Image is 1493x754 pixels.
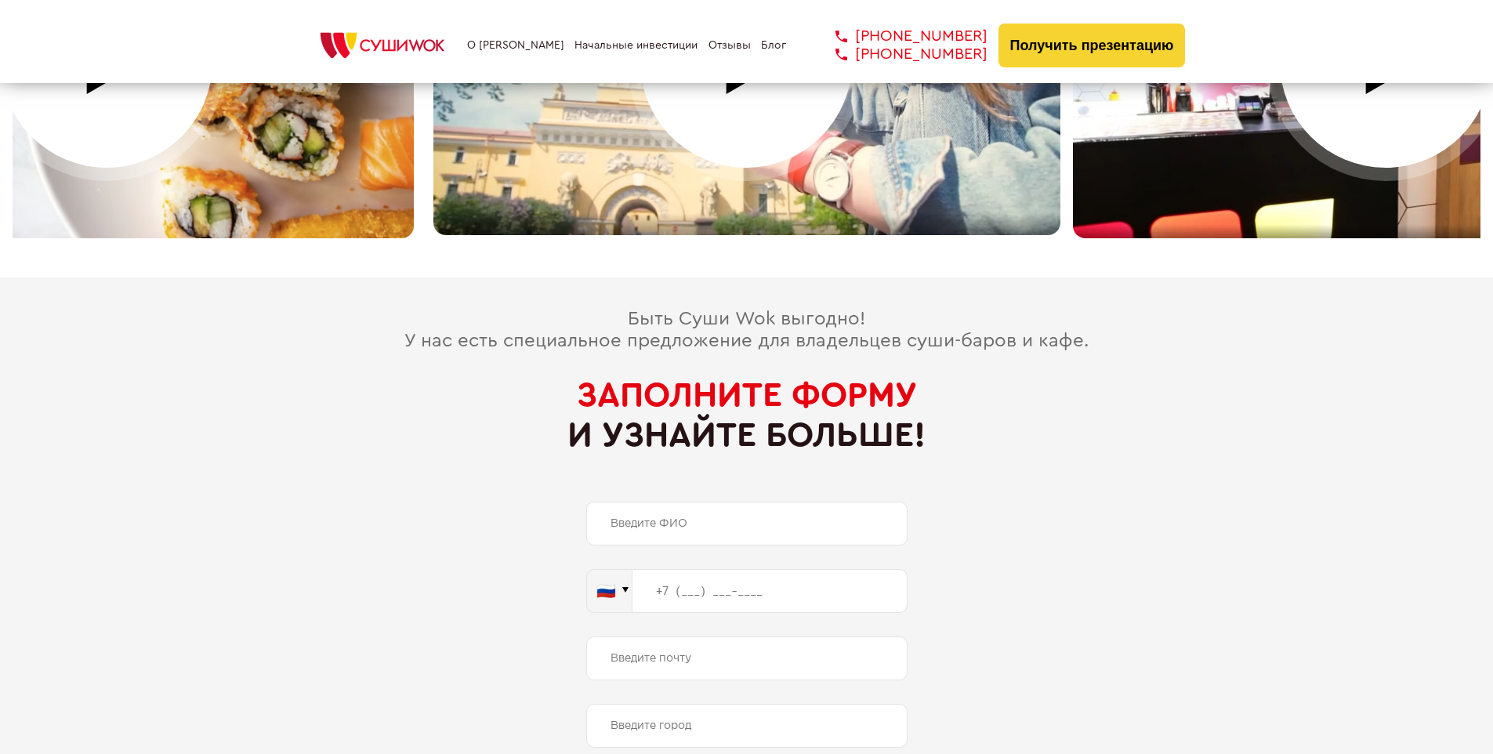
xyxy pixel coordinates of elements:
[708,39,751,52] a: Отзывы
[467,39,564,52] a: О [PERSON_NAME]
[812,27,987,45] a: [PHONE_NUMBER]
[404,310,1089,350] span: Быть Суши Wok выгодно! У нас есть специальное предложение для владельцев суши-баров и кафе.
[586,569,632,613] button: 🇷🇺
[577,378,917,412] span: Заполните форму
[632,569,908,613] input: +7 (___) ___-____
[586,502,908,546] input: Введите ФИО
[13,375,1480,455] h2: и узнайте больше!
[998,24,1186,67] button: Получить презентацию
[574,39,698,52] a: Начальные инвестиции
[761,39,786,52] a: Блог
[586,704,908,748] input: Введите город
[308,28,457,63] img: СУШИWOK
[586,636,908,680] input: Введите почту
[812,45,987,63] a: [PHONE_NUMBER]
